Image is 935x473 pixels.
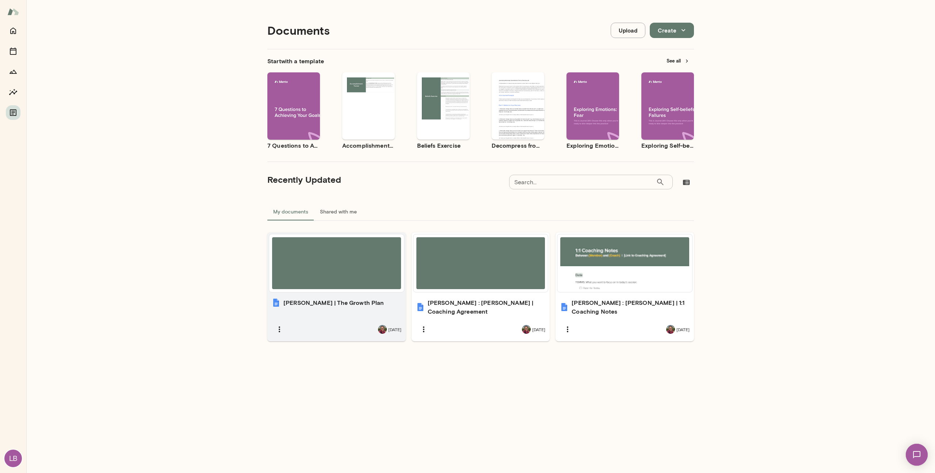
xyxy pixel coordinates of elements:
h6: [PERSON_NAME] : [PERSON_NAME] | 1:1 Coaching Notes [572,298,690,316]
button: Create [650,23,694,38]
img: Larry : Patrick | 1:1 Coaching Notes [560,303,569,311]
button: My documents [267,203,314,220]
img: Patrick Donohue [666,325,675,334]
button: See all [662,55,694,67]
button: Sessions [6,44,20,58]
h6: Accomplishment Tracker [342,141,395,150]
div: LB [4,450,22,467]
div: documents tabs [267,203,694,220]
h5: Recently Updated [267,174,341,185]
img: Mento [7,5,19,19]
h6: Exploring Self-beliefs: Failures [641,141,694,150]
button: Shared with me [314,203,363,220]
button: Upload [611,23,645,38]
h6: Exploring Emotions: Fear [566,141,619,150]
h6: Decompress from a Job [492,141,544,150]
button: Insights [6,85,20,99]
h6: [PERSON_NAME] : [PERSON_NAME] | Coaching Agreement [428,298,546,316]
h6: 7 Questions to Achieving Your Goals [267,141,320,150]
h6: [PERSON_NAME] | The Growth Plan [283,298,384,307]
h6: Start with a template [267,57,324,65]
span: [DATE] [676,326,690,332]
button: Growth Plan [6,64,20,79]
img: Patrick Donohue [522,325,531,334]
button: Documents [6,105,20,120]
button: Home [6,23,20,38]
h4: Documents [267,23,330,37]
h6: Beliefs Exercise [417,141,470,150]
img: Patrick Donohue [378,325,387,334]
span: [DATE] [388,326,401,332]
span: [DATE] [532,326,545,332]
img: Larry Bellomo : Patrick Donohue | Coaching Agreement [416,303,425,311]
img: Larry Bellomo | The Growth Plan [272,298,280,307]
